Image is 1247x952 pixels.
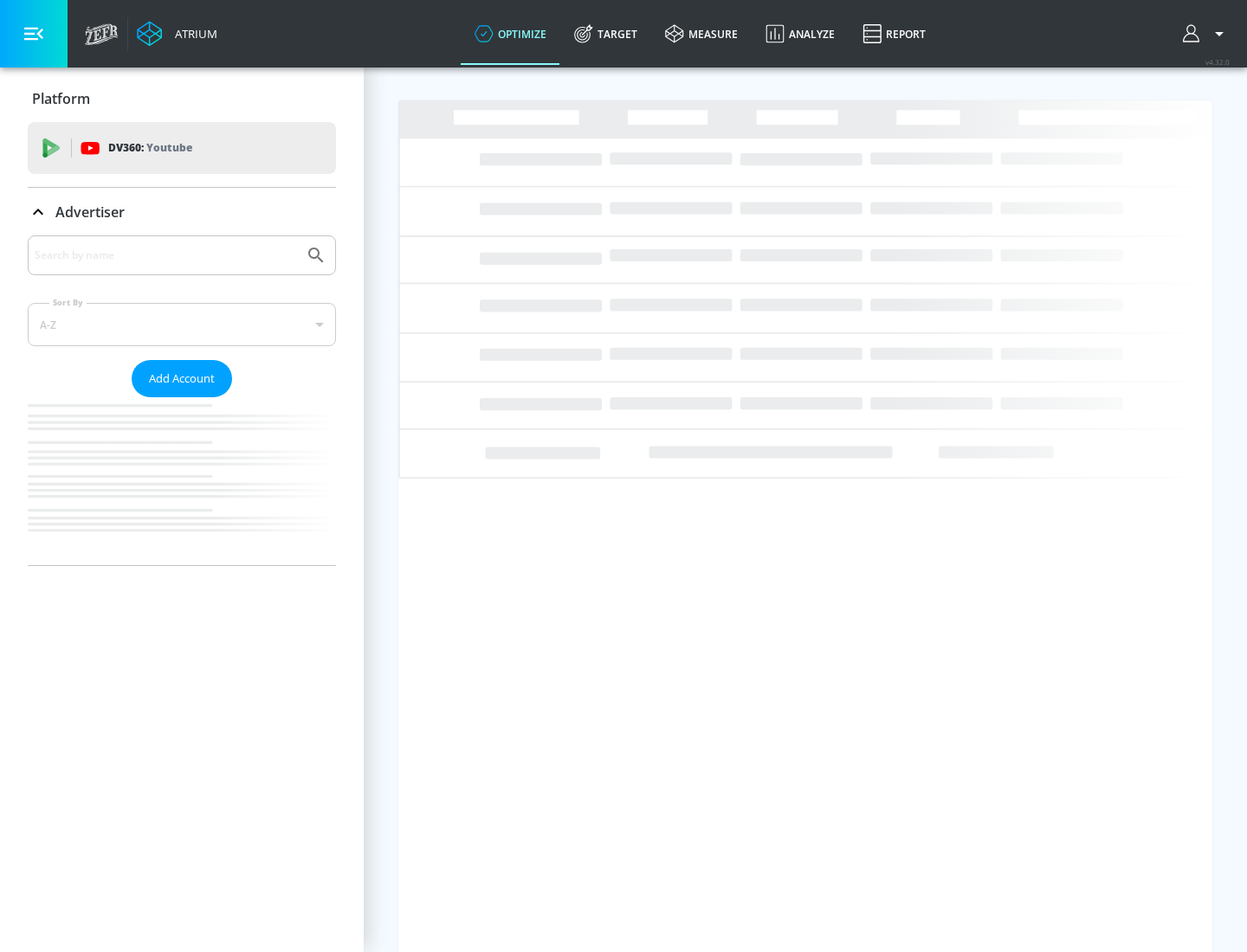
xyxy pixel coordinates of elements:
[28,188,336,236] div: Advertiser
[651,3,752,65] a: measure
[146,138,192,157] p: Youtube
[49,297,87,308] label: Sort By
[1205,57,1230,67] span: v 4.32.0
[461,3,560,65] a: optimize
[32,89,90,108] p: Platform
[137,21,217,47] a: Atrium
[28,397,336,565] nav: list of Advertiser
[168,26,217,42] div: Atrium
[560,3,651,65] a: Target
[28,235,336,565] div: Advertiser
[752,3,849,65] a: Analyze
[849,3,940,65] a: Report
[132,360,232,397] button: Add Account
[55,203,125,222] p: Advertiser
[108,138,192,158] p: DV360:
[35,244,297,267] input: Search by name
[28,74,336,123] div: Platform
[149,369,215,389] span: Add Account
[28,122,336,174] div: DV360: Youtube
[28,303,336,346] div: A-Z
